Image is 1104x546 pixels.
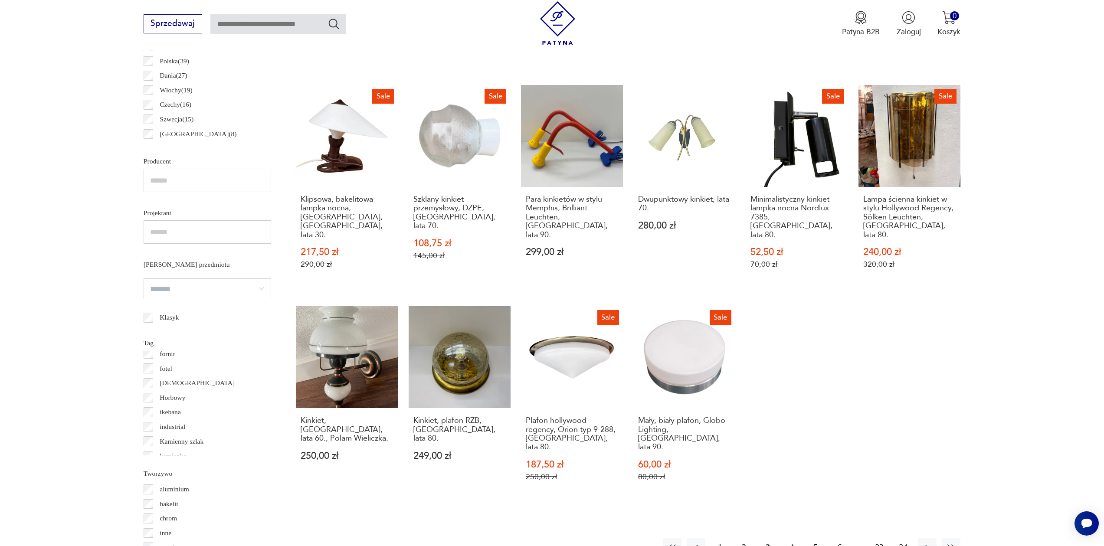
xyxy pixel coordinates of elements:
[750,260,843,269] p: 70,00 zł
[638,416,731,452] h3: Mały, biały plafon, Globo Lighting, [GEOGRAPHIC_DATA], lata 90.
[413,451,506,461] p: 249,00 zł
[1075,511,1099,536] iframe: Smartsupp widget button
[144,337,271,349] p: Tag
[633,306,735,502] a: SaleMały, biały plafon, Globo Lighting, Niemcy, lata 90.Mały, biały plafon, Globo Lighting, [GEOG...
[842,11,880,37] a: Ikona medaluPatyna B2B
[160,436,203,447] p: Kamienny szlak
[301,195,393,239] h3: Klipsowa, bakelitowa lampka nocna, [GEOGRAPHIC_DATA], [GEOGRAPHIC_DATA], lata 30.
[750,195,843,239] h3: Minimalistyczny kinkiet lampka nocna Nordlux 7385, [GEOGRAPHIC_DATA], lata 80.
[160,513,177,524] p: chrom
[160,99,191,110] p: Czechy ( 16 )
[144,156,271,167] p: Producent
[301,451,393,461] p: 250,00 zł
[409,85,511,290] a: SaleSzklany kinkiet przemysłowy, DZPE, Polska, lata 70.Szklany kinkiet przemysłowy, DZPE, [GEOGRA...
[842,27,880,37] p: Patyna B2B
[160,128,236,140] p: [GEOGRAPHIC_DATA] ( 8 )
[160,392,185,403] p: Horbowy
[160,450,187,461] p: kamionka
[160,70,187,81] p: Dania ( 27 )
[746,85,848,290] a: SaleMinimalistyczny kinkiet lampka nocna Nordlux 7385, Niemcy, lata 80.Minimalistyczny kinkiet la...
[160,363,172,374] p: fotel
[638,472,731,481] p: 80,00 zł
[526,472,619,481] p: 250,00 zł
[526,416,619,452] h3: Plafon hollywood regency, Orion typ 9-288, [GEOGRAPHIC_DATA], lata 80.
[160,85,192,96] p: Włochy ( 19 )
[863,260,956,269] p: 320,00 zł
[638,195,731,213] h3: Dwupunktowy kinkiet, lata 70.
[942,11,956,24] img: Ikona koszyka
[863,195,956,239] h3: Lampa ścienna kinkiet w stylu Hollywood Regency, Sölken Leuchten, [GEOGRAPHIC_DATA], lata 80.
[296,85,398,290] a: SaleKlipsowa, bakelitowa lampka nocna, ZUKOV, Czechosłowacja, lata 30.Klipsowa, bakelitowa lampka...
[937,27,960,37] p: Koszyk
[937,11,960,37] button: 0Koszyk
[409,306,511,502] a: Kinkiet, plafon RZB, Niemcy, lata 80.Kinkiet, plafon RZB, [GEOGRAPHIC_DATA], lata 80.249,00 zł
[160,484,189,495] p: aluminium
[160,143,236,154] p: [GEOGRAPHIC_DATA] ( 6 )
[160,498,178,510] p: bakelit
[897,11,921,37] button: Zaloguj
[144,21,202,28] a: Sprzedawaj
[301,248,393,257] p: 217,50 zł
[160,312,179,323] p: Klasyk
[526,460,619,469] p: 187,50 zł
[521,85,623,290] a: Para kinkietów w stylu Memphis, Brilliant Leuchten, Niemcy, lata 90.Para kinkietów w stylu Memphi...
[144,207,271,219] p: Projektant
[750,248,843,257] p: 52,50 zł
[633,85,735,290] a: Dwupunktowy kinkiet, lata 70.Dwupunktowy kinkiet, lata 70.280,00 zł
[950,11,959,20] div: 0
[144,468,271,479] p: Tworzywo
[526,248,619,257] p: 299,00 zł
[160,377,235,389] p: [DEMOGRAPHIC_DATA]
[413,195,506,231] h3: Szklany kinkiet przemysłowy, DZPE, [GEOGRAPHIC_DATA], lata 70.
[638,460,731,469] p: 60,00 zł
[301,416,393,443] h3: Kinkiet, [GEOGRAPHIC_DATA], lata 60., Polam Wieliczka.
[160,56,189,67] p: Polska ( 39 )
[160,406,181,418] p: ikebana
[902,11,915,24] img: Ikonka użytkownika
[160,421,185,432] p: industrial
[160,114,193,125] p: Szwecja ( 15 )
[301,260,393,269] p: 290,00 zł
[858,85,960,290] a: SaleLampa ścienna kinkiet w stylu Hollywood Regency, Sölken Leuchten, Niemcy, lata 80.Lampa ścien...
[160,527,171,539] p: inne
[521,306,623,502] a: SalePlafon hollywood regency, Orion typ 9-288, Niemcy, lata 80.Plafon hollywood regency, Orion ty...
[328,17,340,30] button: Szukaj
[144,14,202,33] button: Sprzedawaj
[897,27,921,37] p: Zaloguj
[296,306,398,502] a: Kinkiet, Polska, lata 60., Polam Wieliczka.Kinkiet, [GEOGRAPHIC_DATA], lata 60., Polam Wieliczka....
[160,348,175,360] p: fornir
[526,195,619,239] h3: Para kinkietów w stylu Memphis, Brilliant Leuchten, [GEOGRAPHIC_DATA], lata 90.
[413,239,506,248] p: 108,75 zł
[842,11,880,37] button: Patyna B2B
[854,11,868,24] img: Ikona medalu
[413,251,506,260] p: 145,00 zł
[638,221,731,230] p: 280,00 zł
[144,259,271,270] p: [PERSON_NAME] przedmiotu
[413,416,506,443] h3: Kinkiet, plafon RZB, [GEOGRAPHIC_DATA], lata 80.
[536,1,580,45] img: Patyna - sklep z meblami i dekoracjami vintage
[863,248,956,257] p: 240,00 zł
